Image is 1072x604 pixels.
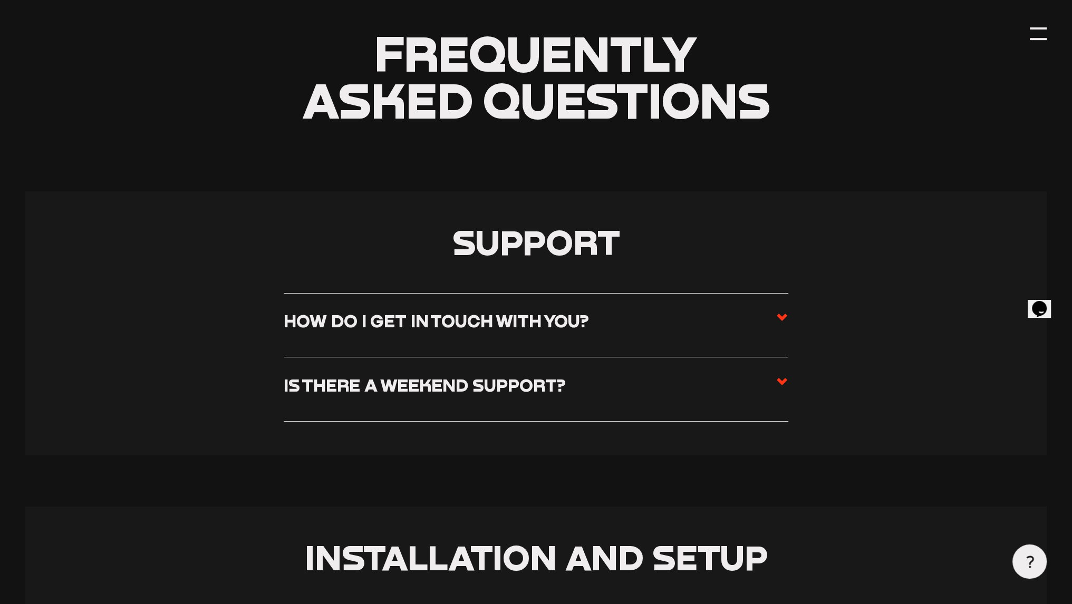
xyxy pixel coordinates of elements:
span: Support [452,221,620,263]
span: Installation and setup [305,536,768,578]
span: Frequently asked questions [302,23,770,129]
h3: How do I get in touch with you? [284,310,589,332]
h3: Is there a weekend support? [284,375,566,396]
iframe: chat widget [1028,286,1061,318]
